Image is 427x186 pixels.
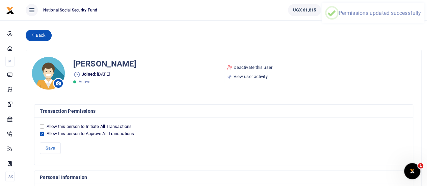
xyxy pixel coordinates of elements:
label: Allow this person to Approve All Transactions [47,130,134,137]
a: logo-small logo-large logo-large [6,7,14,12]
li: Ac [5,171,15,182]
a: Deactivate this user [227,64,272,71]
h5: [PERSON_NAME] [73,59,136,69]
li: M [5,56,15,67]
span: National Social Security Fund [41,7,100,13]
label: Allow this person to Initiate All Transactions [47,123,132,130]
iframe: Intercom live chat [404,163,420,179]
li: Wallet ballance [285,4,324,16]
span: UGX 61,815 [293,7,316,14]
button: Save [40,142,61,154]
img: logo-small [6,6,14,15]
a: Back [26,30,52,41]
span: Active [79,79,90,84]
a: View user activity [227,73,272,80]
b: Joined [82,72,95,77]
h4: Personal Information [40,174,407,181]
h4: Transaction Permissions [40,107,407,115]
span: 1 [418,163,423,168]
div: : [DATE] [73,56,136,91]
a: UGX 61,815 [288,4,321,16]
div: Permissions updated successfully [339,10,421,16]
